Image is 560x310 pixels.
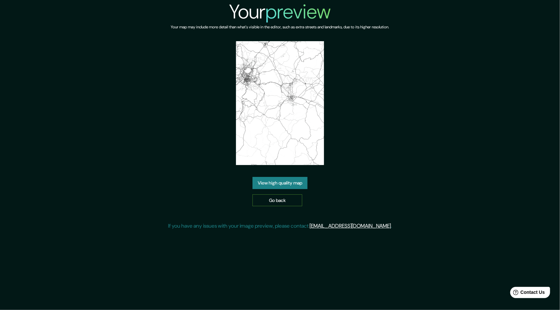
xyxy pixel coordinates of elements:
[236,41,324,165] img: created-map-preview
[309,222,391,229] a: [EMAIL_ADDRESS][DOMAIN_NAME]
[252,194,302,207] a: Go back
[168,222,392,230] p: If you have any issues with your image preview, please contact .
[252,177,308,189] a: View high quality map
[501,284,553,303] iframe: Help widget launcher
[171,24,389,31] h6: Your map may include more detail than what's visible in the editor, such as extra streets and lan...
